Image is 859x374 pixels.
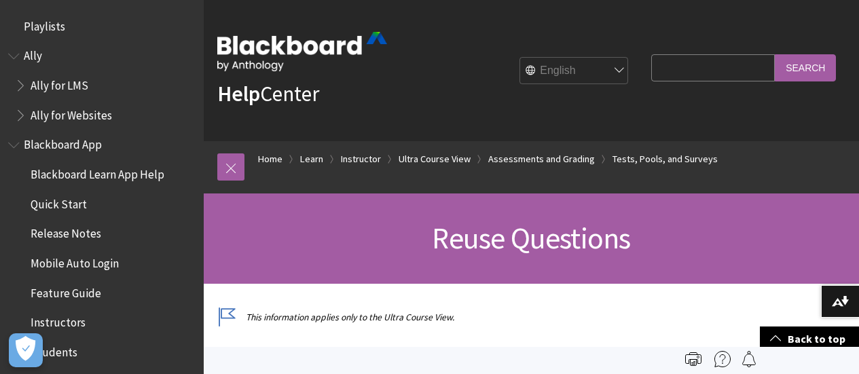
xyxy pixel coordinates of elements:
[31,282,101,300] span: Feature Guide
[300,151,323,168] a: Learn
[217,80,319,107] a: HelpCenter
[341,151,381,168] a: Instructor
[714,351,731,367] img: More help
[399,151,471,168] a: Ultra Course View
[31,341,77,359] span: Students
[31,74,88,92] span: Ally for LMS
[31,193,87,211] span: Quick Start
[8,45,196,127] nav: Book outline for Anthology Ally Help
[9,333,43,367] button: Open Preferences
[488,151,595,168] a: Assessments and Grading
[24,15,65,33] span: Playlists
[258,151,282,168] a: Home
[741,351,757,367] img: Follow this page
[432,219,630,257] span: Reuse Questions
[775,54,836,81] input: Search
[31,223,101,241] span: Release Notes
[31,252,119,270] span: Mobile Auto Login
[217,311,644,324] p: This information applies only to the Ultra Course View.
[520,58,629,85] select: Site Language Selector
[31,163,164,181] span: Blackboard Learn App Help
[31,104,112,122] span: Ally for Websites
[760,326,859,352] a: Back to top
[24,45,42,63] span: Ally
[24,134,102,152] span: Blackboard App
[613,151,718,168] a: Tests, Pools, and Surveys
[685,351,701,367] img: Print
[217,32,387,71] img: Blackboard by Anthology
[217,80,260,107] strong: Help
[8,15,196,38] nav: Book outline for Playlists
[31,312,86,330] span: Instructors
